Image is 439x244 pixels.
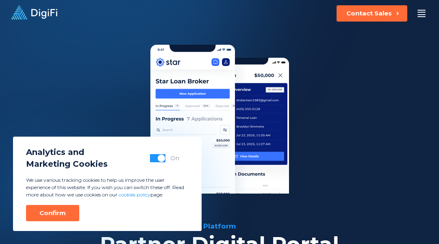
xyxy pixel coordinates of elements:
a: cookies policy [119,192,150,198]
div: On [170,154,179,162]
div: Confirm [39,209,66,217]
span: Analytics and [26,146,108,158]
button: Confirm [26,205,79,221]
p: We use various tracking cookies to help us improve the user experience of this website. If you wi... [26,176,189,198]
span: Marketing Cookies [26,158,108,170]
div: Contact Sales [346,9,392,17]
button: Contact Sales [337,5,407,22]
div: Platform [20,221,419,231]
